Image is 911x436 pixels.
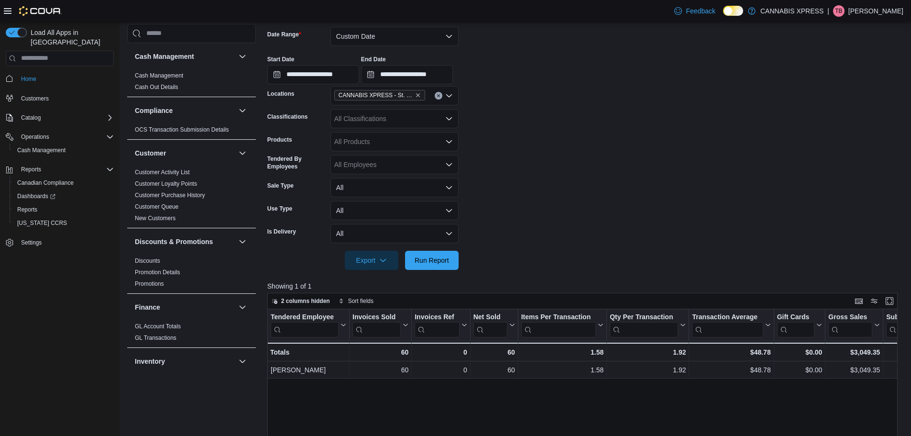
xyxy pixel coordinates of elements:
[828,313,872,337] div: Gross Sales
[135,180,197,188] span: Customer Loyalty Points
[17,112,44,123] button: Catalog
[17,237,45,248] a: Settings
[268,295,334,307] button: 2 columns hidden
[267,182,294,190] label: Sale Type
[828,313,872,322] div: Gross Sales
[6,68,114,275] nav: Complex example
[2,130,118,144] button: Operations
[2,72,118,86] button: Home
[10,190,118,203] a: Dashboards
[135,335,176,341] a: GL Transactions
[17,93,53,104] a: Customers
[848,5,903,17] p: [PERSON_NAME]
[692,313,770,337] button: Transaction Average
[335,295,377,307] button: Sort fields
[135,357,235,366] button: Inventory
[135,192,205,199] a: Customer Purchase History
[237,105,248,116] button: Compliance
[17,179,74,187] span: Canadian Compliance
[777,313,814,337] div: Gift Card Sales
[415,313,459,337] div: Invoices Ref
[521,313,604,337] button: Items Per Transaction
[13,190,114,202] span: Dashboards
[267,65,359,84] input: Press the down key to open a popover containing a calendar.
[135,52,235,61] button: Cash Management
[10,216,118,230] button: [US_STATE] CCRS
[135,148,166,158] h3: Customer
[835,5,842,17] span: TB
[2,91,118,105] button: Customers
[127,255,256,293] div: Discounts & Promotions
[415,256,449,265] span: Run Report
[135,302,235,312] button: Finance
[521,347,604,358] div: 1.58
[445,92,453,100] button: Open list of options
[267,205,292,212] label: Use Type
[27,28,114,47] span: Load All Apps in [GEOGRAPHIC_DATA]
[473,313,507,322] div: Net Sold
[521,313,596,322] div: Items Per Transaction
[21,239,42,246] span: Settings
[135,83,178,91] span: Cash Out Details
[135,169,190,176] a: Customer Activity List
[473,313,515,337] button: Net Sold
[135,323,181,330] a: GL Account Totals
[827,5,829,17] p: |
[237,302,248,313] button: Finance
[692,313,763,337] div: Transaction Average
[17,164,45,175] button: Reports
[127,124,256,139] div: Compliance
[135,268,180,276] span: Promotion Details
[267,90,295,98] label: Locations
[330,224,459,243] button: All
[13,204,41,215] a: Reports
[415,364,467,376] div: 0
[361,65,453,84] input: Press the down key to open a popover containing a calendar.
[17,92,114,104] span: Customers
[670,1,719,21] a: Feedback
[135,126,229,134] span: OCS Transaction Submission Details
[828,313,880,337] button: Gross Sales
[610,347,686,358] div: 1.92
[13,145,114,156] span: Cash Management
[135,72,183,79] span: Cash Management
[777,313,814,322] div: Gift Cards
[267,113,308,121] label: Classifications
[21,95,49,102] span: Customers
[445,161,453,168] button: Open list of options
[10,203,118,216] button: Reports
[135,302,160,312] h3: Finance
[17,73,114,85] span: Home
[237,236,248,247] button: Discounts & Promotions
[267,31,301,38] label: Date Range
[13,177,114,189] span: Canadian Compliance
[10,176,118,190] button: Canadian Compliance
[271,364,346,376] div: [PERSON_NAME]
[267,155,327,170] label: Tendered By Employees
[828,364,880,376] div: $3,049.35
[853,295,865,307] button: Keyboard shortcuts
[21,114,41,122] span: Catalog
[271,313,346,337] button: Tendered Employee
[135,357,165,366] h3: Inventory
[348,297,373,305] span: Sort fields
[17,131,53,143] button: Operations
[2,235,118,249] button: Settings
[135,323,181,330] span: GL Account Totals
[777,364,822,376] div: $0.00
[17,219,67,227] span: [US_STATE] CCRS
[135,84,178,90] a: Cash Out Details
[17,192,55,200] span: Dashboards
[135,269,180,276] a: Promotion Details
[692,364,770,376] div: $48.78
[135,203,178,210] a: Customer Queue
[271,313,339,337] div: Tendered Employee
[267,281,904,291] p: Showing 1 of 1
[135,237,235,246] button: Discounts & Promotions
[135,106,235,115] button: Compliance
[135,257,160,264] a: Discounts
[828,347,880,358] div: $3,049.35
[135,148,235,158] button: Customer
[692,347,770,358] div: $48.78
